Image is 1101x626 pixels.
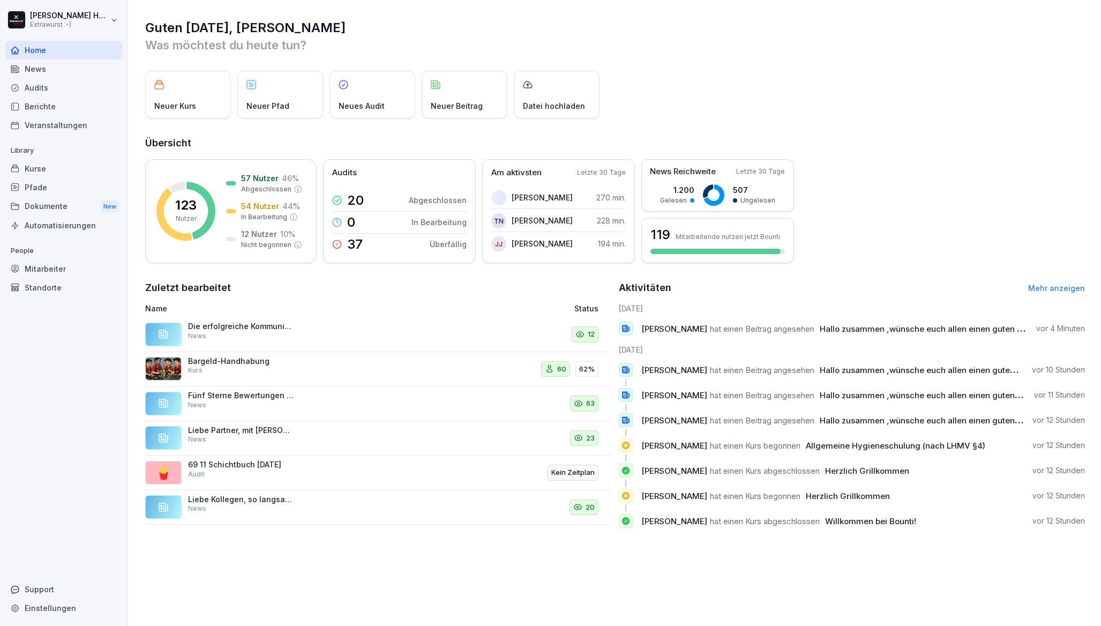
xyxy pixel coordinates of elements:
[154,100,196,111] p: Neuer Kurs
[188,426,295,435] p: Liebe Partner, mit [PERSON_NAME] möchten wir euch darüber informieren, dass seit [DATE] unsere kr...
[241,184,291,194] p: Abgeschlossen
[188,400,206,410] p: News
[5,178,122,197] div: Pfade
[145,136,1085,151] h2: Übersicht
[1032,440,1085,451] p: vor 12 Stunden
[188,435,206,444] p: News
[641,491,707,501] span: [PERSON_NAME]
[650,226,670,244] h3: 119
[1032,415,1085,426] p: vor 12 Stunden
[5,142,122,159] p: Library
[619,344,1085,355] h6: [DATE]
[710,441,800,451] span: hat einen Kurs begonnen
[1028,284,1085,293] a: Mehr anzeigen
[806,491,890,501] span: Herzlich Grillkommen
[145,490,611,525] a: Liebe Kollegen, so langsam werden die Tage wieder dunkler und das schlechte Wetter kommt näher. B...
[710,466,820,476] span: hat einen Kurs abgeschlossen
[188,356,295,366] p: Bargeld-Handhabung
[586,502,595,513] p: 20
[155,463,171,482] p: 🍟
[145,357,182,381] img: hvahv6io35kp5pahucluw1ov.png
[30,21,108,28] p: Extrawurst :-)
[586,398,595,409] p: 63
[1032,364,1085,375] p: vor 10 Stunden
[588,329,595,340] p: 12
[145,19,1085,36] h1: Guten [DATE], [PERSON_NAME]
[598,238,626,249] p: 194 min.
[175,199,197,212] p: 123
[101,200,119,213] div: New
[641,466,707,476] span: [PERSON_NAME]
[5,278,122,297] div: Standorte
[736,167,785,176] p: Letzte 30 Tage
[347,194,364,207] p: 20
[5,159,122,178] a: Kurse
[188,495,295,504] p: Liebe Kollegen, so langsam werden die Tage wieder dunkler und das schlechte Wetter kommt näher. B...
[641,390,707,400] span: [PERSON_NAME]
[512,238,573,249] p: [PERSON_NAME]
[145,280,611,295] h2: Zuletzt bearbeitet
[1036,323,1085,334] p: vor 4 Minuten
[577,168,626,177] p: Letzte 30 Tage
[5,197,122,217] div: Dokumente
[282,173,299,184] p: 46 %
[332,167,357,179] p: Audits
[1032,490,1085,501] p: vor 12 Stunden
[188,469,205,479] p: Audit
[188,460,295,469] p: 69 11 Schichtbuch [DATE]
[574,303,598,314] p: Status
[145,36,1085,54] p: Was möchtest du heute tun?
[586,433,595,444] p: 23
[5,580,122,599] div: Support
[241,173,279,184] p: 57 Nutzer
[430,239,467,250] p: Überfällig
[5,97,122,116] a: Berichte
[246,100,289,111] p: Neuer Pfad
[5,59,122,78] a: News
[825,516,916,526] span: Willkommen bei Bounti!
[30,11,108,20] p: [PERSON_NAME] Hagebaum
[491,213,506,228] div: TN
[825,466,909,476] span: Herzlich Grillkommen
[409,195,467,206] p: Abgeschlossen
[710,365,814,375] span: hat einen Beitrag angesehen
[188,331,206,341] p: News
[806,441,985,451] span: Allgemeine Hygieneschulung (nach LHMV §4)
[145,421,611,456] a: Liebe Partner, mit [PERSON_NAME] möchten wir euch darüber informieren, dass seit [DATE] unsere kr...
[5,116,122,135] a: Veranstaltungen
[5,41,122,59] a: Home
[596,192,626,203] p: 270 min.
[491,190,506,205] img: kuy3p40g7ra17kfpybsyb0b8.png
[145,317,611,352] a: Die erfolgreiche Kommunikation zum Team ist der Schlüssel zum erfolgreichen Führen von Personal u...
[641,441,707,451] span: [PERSON_NAME]
[241,200,279,212] p: 54 Nutzer
[597,215,626,226] p: 228 min.
[710,491,800,501] span: hat einen Kurs begonnen
[176,214,197,223] p: Nutzer
[1034,390,1085,400] p: vor 11 Stunden
[641,324,707,334] span: [PERSON_NAME]
[710,415,814,426] span: hat einen Beitrag angesehen
[5,259,122,278] a: Mitarbeiter
[676,233,780,241] p: Mitarbeitende nutzen jetzt Bounti
[650,166,716,178] p: News Reichweite
[660,184,694,196] p: 1.200
[241,212,287,222] p: In Bearbeitung
[5,78,122,97] a: Audits
[619,303,1085,314] h6: [DATE]
[641,415,707,426] span: [PERSON_NAME]
[347,238,363,251] p: 37
[619,280,671,295] h2: Aktivitäten
[551,467,595,478] p: Kein Zeitplan
[241,228,277,240] p: 12 Nutzer
[411,217,467,228] p: In Bearbeitung
[641,365,707,375] span: [PERSON_NAME]
[5,216,122,235] a: Automatisierungen
[188,504,206,513] p: News
[145,352,611,387] a: Bargeld-HandhabungKurs6062%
